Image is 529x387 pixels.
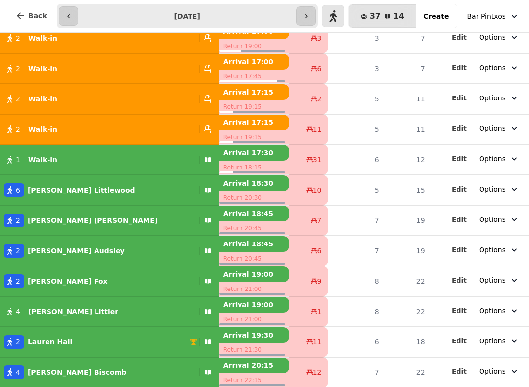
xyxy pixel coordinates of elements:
[385,175,431,205] td: 15
[313,155,322,165] span: 31
[28,276,108,286] p: [PERSON_NAME] Fox
[452,32,467,42] button: Edit
[479,245,505,255] span: Options
[452,155,467,162] span: Edit
[452,336,467,346] button: Edit
[452,246,467,253] span: Edit
[479,154,505,164] span: Options
[479,63,505,73] span: Options
[28,155,57,165] p: Walk-in
[313,367,322,377] span: 12
[28,367,126,377] p: [PERSON_NAME] Biscomb
[385,114,431,145] td: 11
[473,180,525,198] button: Options
[219,175,289,191] p: Arrival 18:30
[452,123,467,133] button: Edit
[28,64,57,73] p: Walk-in
[473,211,525,228] button: Options
[385,205,431,236] td: 19
[317,246,322,256] span: 6
[219,282,289,296] p: Return 21:00
[16,185,20,195] span: 6
[452,186,467,193] span: Edit
[452,368,467,375] span: Edit
[479,366,505,376] span: Options
[385,296,431,327] td: 22
[317,276,322,286] span: 9
[328,327,385,357] td: 6
[452,63,467,73] button: Edit
[317,307,322,316] span: 1
[317,33,322,43] span: 3
[328,296,385,327] td: 8
[452,216,467,223] span: Edit
[328,114,385,145] td: 5
[385,266,431,296] td: 22
[473,302,525,319] button: Options
[452,64,467,71] span: Edit
[328,23,385,53] td: 3
[479,215,505,224] span: Options
[219,145,289,161] p: Arrival 17:30
[328,84,385,114] td: 5
[219,39,289,53] p: Return 19:00
[479,184,505,194] span: Options
[452,277,467,284] span: Edit
[423,13,449,20] span: Create
[328,205,385,236] td: 7
[452,245,467,255] button: Edit
[219,84,289,100] p: Arrival 17:15
[219,236,289,252] p: Arrival 18:45
[385,145,431,175] td: 12
[349,4,416,28] button: 3714
[219,221,289,235] p: Return 20:45
[219,373,289,387] p: Return 22:15
[452,306,467,315] button: Edit
[219,313,289,326] p: Return 21:00
[28,33,57,43] p: Walk-in
[473,363,525,380] button: Options
[16,337,20,347] span: 2
[8,4,55,27] button: Back
[473,89,525,107] button: Options
[28,12,47,19] span: Back
[473,332,525,350] button: Options
[219,70,289,83] p: Return 17:45
[473,120,525,137] button: Options
[16,155,20,165] span: 1
[219,54,289,70] p: Arrival 17:00
[479,93,505,103] span: Options
[28,94,57,104] p: Walk-in
[16,307,20,316] span: 4
[473,271,525,289] button: Options
[28,216,158,225] p: [PERSON_NAME] [PERSON_NAME]
[452,215,467,224] button: Edit
[452,184,467,194] button: Edit
[16,64,20,73] span: 2
[219,130,289,144] p: Return 19:15
[385,23,431,53] td: 7
[461,7,526,25] button: Bar Pintxos
[473,150,525,168] button: Options
[16,367,20,377] span: 4
[452,338,467,344] span: Edit
[452,275,467,285] button: Edit
[219,327,289,343] p: Arrival 19:30
[16,276,20,286] span: 2
[452,95,467,101] span: Edit
[28,246,125,256] p: [PERSON_NAME] Audsley
[219,297,289,313] p: Arrival 19:00
[385,84,431,114] td: 11
[219,343,289,357] p: Return 21:30
[317,64,322,73] span: 6
[328,53,385,84] td: 3
[219,206,289,221] p: Arrival 18:45
[219,358,289,373] p: Arrival 20:15
[219,115,289,130] p: Arrival 17:15
[28,124,57,134] p: Walk-in
[219,100,289,114] p: Return 19:15
[219,266,289,282] p: Arrival 19:00
[28,185,135,195] p: [PERSON_NAME] Littlewood
[473,28,525,46] button: Options
[393,12,404,20] span: 14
